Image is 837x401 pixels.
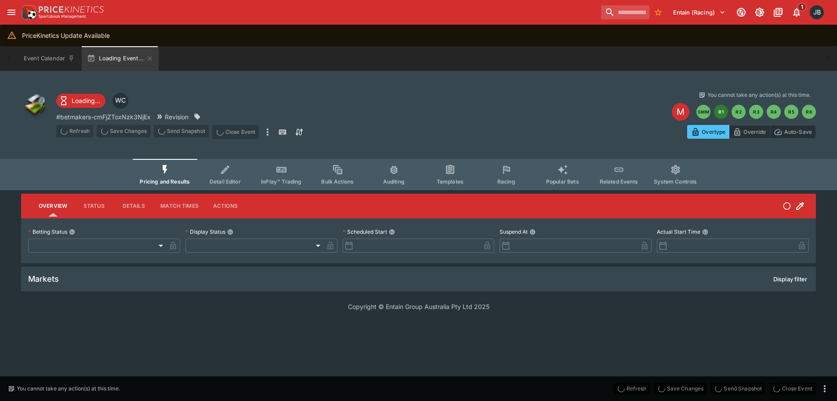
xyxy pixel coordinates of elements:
button: more [819,383,830,394]
div: Event type filters [133,159,704,190]
button: Overview [32,195,74,217]
button: Toggle light/dark mode [752,4,768,20]
button: SMM [696,105,710,119]
div: Edit Meeting [672,103,689,121]
p: Copy To Clipboard [56,112,151,121]
span: Related Events [600,178,638,185]
button: No Bookmarks [651,5,665,19]
span: Templates [437,178,464,185]
button: more [262,125,273,139]
button: Override [729,125,770,139]
div: PriceKinetics Update Available [22,27,110,44]
span: Racing [497,178,515,185]
img: Sportsbook Management [39,15,86,18]
div: Start From [687,125,816,139]
button: Josh Brown [807,3,826,22]
button: R3 [749,105,763,119]
p: Loading... [72,96,100,105]
button: Scheduled Start [389,229,395,235]
button: Event Calendar [18,46,80,71]
p: Scheduled Start [343,228,387,235]
button: Overtype [687,125,729,139]
button: Loading Event... [82,46,159,71]
span: System Controls [654,178,697,185]
p: Override [743,127,766,136]
button: R6 [802,105,816,119]
p: Revision [165,112,188,121]
button: Suspend At [529,229,536,235]
button: Actions [206,195,245,217]
span: Bulk Actions [321,178,354,185]
button: Documentation [770,4,786,20]
img: PriceKinetics Logo [19,4,37,21]
span: 1 [797,3,807,11]
span: Pricing and Results [140,178,190,185]
span: Auditing [383,178,405,185]
span: Popular Bets [546,178,579,185]
h5: Markets [28,274,59,284]
p: Display Status [185,228,225,235]
p: You cannot take any action(s) at this time. [17,385,120,393]
span: InPlay™ Trading [261,178,301,185]
button: Match Times [153,195,206,217]
button: Display Status [227,229,233,235]
button: Betting Status [69,229,75,235]
button: open drawer [4,4,19,20]
button: Details [114,195,153,217]
nav: pagination navigation [696,105,816,119]
button: R4 [767,105,781,119]
button: Connected to PK [733,4,749,20]
div: Josh Brown [810,5,824,19]
img: PriceKinetics [39,6,104,13]
p: Actual Start Time [657,228,700,235]
button: Auto-Save [770,125,816,139]
button: Actual Start Time [702,229,708,235]
img: other.png [21,91,49,119]
button: Display filter [768,272,812,286]
p: Suspend At [500,228,528,235]
p: Auto-Save [784,127,812,136]
button: Status [74,195,114,217]
input: search [601,5,649,19]
button: R5 [784,105,798,119]
p: You cannot take any action(s) at this time. [707,91,811,99]
button: R1 [714,105,728,119]
p: Overtype [702,127,725,136]
div: Wyman Chen [112,93,128,109]
button: Select Tenant [668,5,731,19]
button: R2 [732,105,746,119]
button: Notifications [789,4,804,20]
span: Detail Editor [210,178,241,185]
p: Betting Status [28,228,67,235]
